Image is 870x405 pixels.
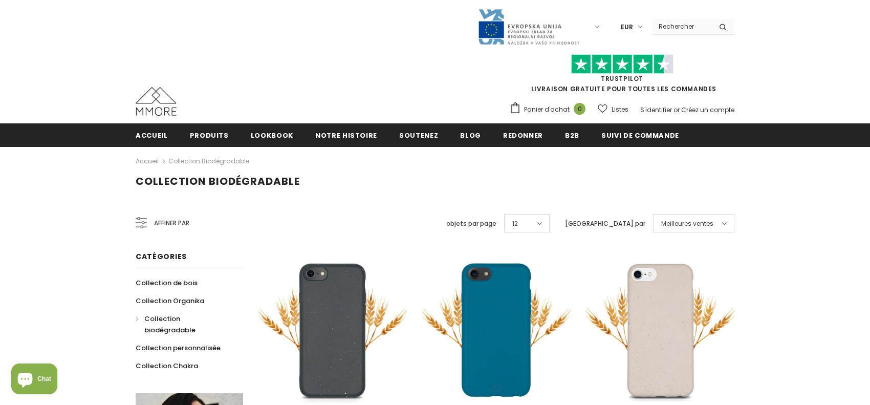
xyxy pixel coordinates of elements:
[144,314,195,335] span: Collection biodégradable
[168,157,249,165] a: Collection biodégradable
[154,218,189,229] span: Affiner par
[399,123,438,146] a: soutenez
[477,22,580,31] a: Javni Razpis
[190,131,229,140] span: Produits
[136,274,198,292] a: Collection de bois
[136,357,198,375] a: Collection Chakra
[574,103,585,115] span: 0
[503,131,543,140] span: Redonner
[512,219,518,229] span: 12
[673,105,680,114] span: or
[315,131,377,140] span: Notre histoire
[565,219,645,229] label: [GEOGRAPHIC_DATA] par
[460,131,481,140] span: Blog
[136,123,168,146] a: Accueil
[136,292,204,310] a: Collection Organika
[136,361,198,371] span: Collection Chakra
[136,339,221,357] a: Collection personnalisée
[136,310,232,339] a: Collection biodégradable
[136,155,159,167] a: Accueil
[136,131,168,140] span: Accueil
[661,219,713,229] span: Meilleures ventes
[652,19,711,34] input: Search Site
[446,219,496,229] label: objets par page
[251,123,293,146] a: Lookbook
[598,100,628,118] a: Listes
[612,104,628,115] span: Listes
[136,343,221,353] span: Collection personnalisée
[565,131,579,140] span: B2B
[503,123,543,146] a: Redonner
[601,123,679,146] a: Suivi de commande
[601,74,643,83] a: TrustPilot
[477,8,580,46] img: Javni Razpis
[571,54,673,74] img: Faites confiance aux étoiles pilotes
[190,123,229,146] a: Produits
[136,251,187,262] span: Catégories
[621,22,633,32] span: EUR
[136,278,198,288] span: Collection de bois
[136,87,177,116] img: Cas MMORE
[136,174,300,188] span: Collection biodégradable
[565,123,579,146] a: B2B
[251,131,293,140] span: Lookbook
[8,364,60,397] inbox-online-store-chat: Shopify online store chat
[601,131,679,140] span: Suivi de commande
[399,131,438,140] span: soutenez
[510,59,734,93] span: LIVRAISON GRATUITE POUR TOUTES LES COMMANDES
[510,102,591,117] a: Panier d'achat 0
[136,296,204,306] span: Collection Organika
[640,105,672,114] a: S'identifier
[524,104,570,115] span: Panier d'achat
[315,123,377,146] a: Notre histoire
[460,123,481,146] a: Blog
[681,105,734,114] a: Créez un compte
